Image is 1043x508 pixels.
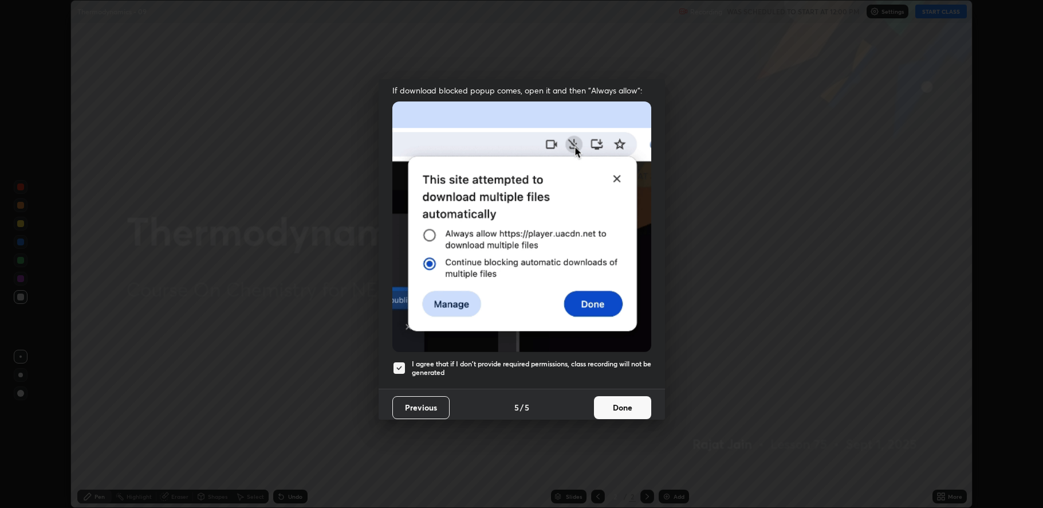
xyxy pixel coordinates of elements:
h4: / [520,401,524,413]
img: downloads-permission-blocked.gif [392,101,651,352]
button: Previous [392,396,450,419]
h5: I agree that if I don't provide required permissions, class recording will not be generated [412,359,651,377]
span: If download blocked popup comes, open it and then "Always allow": [392,85,651,96]
h4: 5 [514,401,519,413]
button: Done [594,396,651,419]
h4: 5 [525,401,529,413]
